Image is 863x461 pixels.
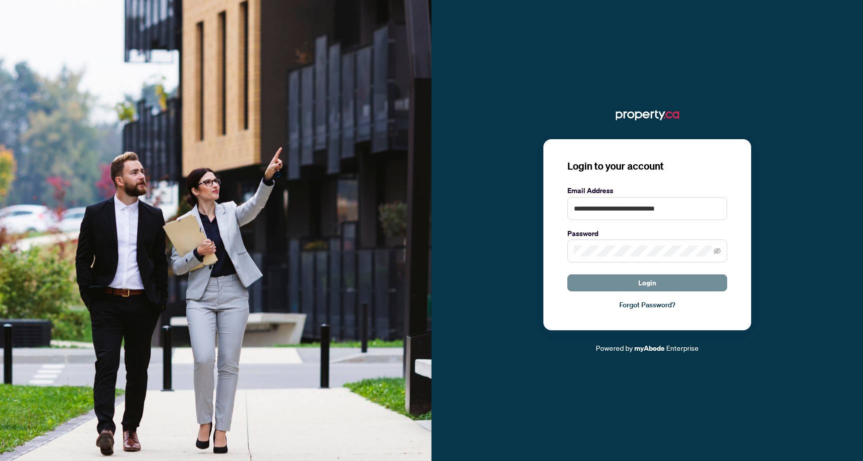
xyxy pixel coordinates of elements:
[567,274,727,291] button: Login
[714,247,721,254] span: eye-invisible
[638,275,656,291] span: Login
[567,299,727,310] a: Forgot Password?
[709,203,721,215] keeper-lock: Open Keeper Popup
[634,343,665,354] a: myAbode
[596,343,633,352] span: Powered by
[567,185,727,196] label: Email Address
[666,343,699,352] span: Enterprise
[567,159,727,173] h3: Login to your account
[567,228,727,239] label: Password
[616,107,679,123] img: ma-logo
